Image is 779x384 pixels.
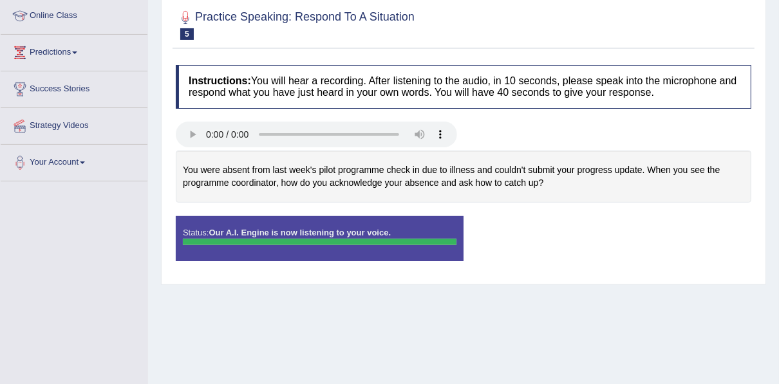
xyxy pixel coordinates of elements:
[176,65,751,108] h4: You will hear a recording. After listening to the audio, in 10 seconds, please speak into the mic...
[1,108,147,140] a: Strategy Videos
[176,8,415,40] h2: Practice Speaking: Respond To A Situation
[1,145,147,177] a: Your Account
[1,35,147,67] a: Predictions
[180,28,194,40] span: 5
[209,228,391,237] strong: Our A.I. Engine is now listening to your voice.
[176,151,751,203] div: You were absent from last week's pilot programme check in due to illness and couldn't submit your...
[189,75,251,86] b: Instructions:
[1,71,147,104] a: Success Stories
[176,216,464,261] div: Status:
